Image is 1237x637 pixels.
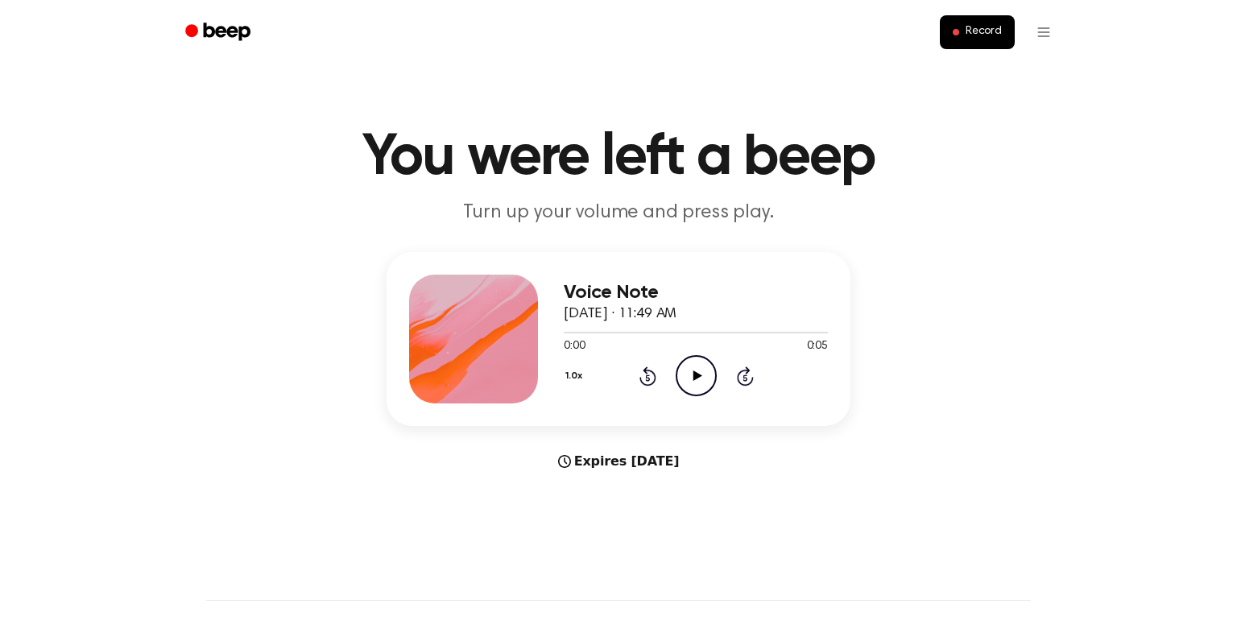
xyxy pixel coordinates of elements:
[940,15,1015,49] button: Record
[807,338,828,355] span: 0:05
[1024,13,1063,52] button: Open menu
[564,282,828,304] h3: Voice Note
[564,362,588,390] button: 1.0x
[174,17,265,48] a: Beep
[309,200,928,226] p: Turn up your volume and press play.
[966,25,1002,39] span: Record
[564,338,585,355] span: 0:00
[206,129,1031,187] h1: You were left a beep
[387,452,850,471] div: Expires [DATE]
[564,307,676,321] span: [DATE] · 11:49 AM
